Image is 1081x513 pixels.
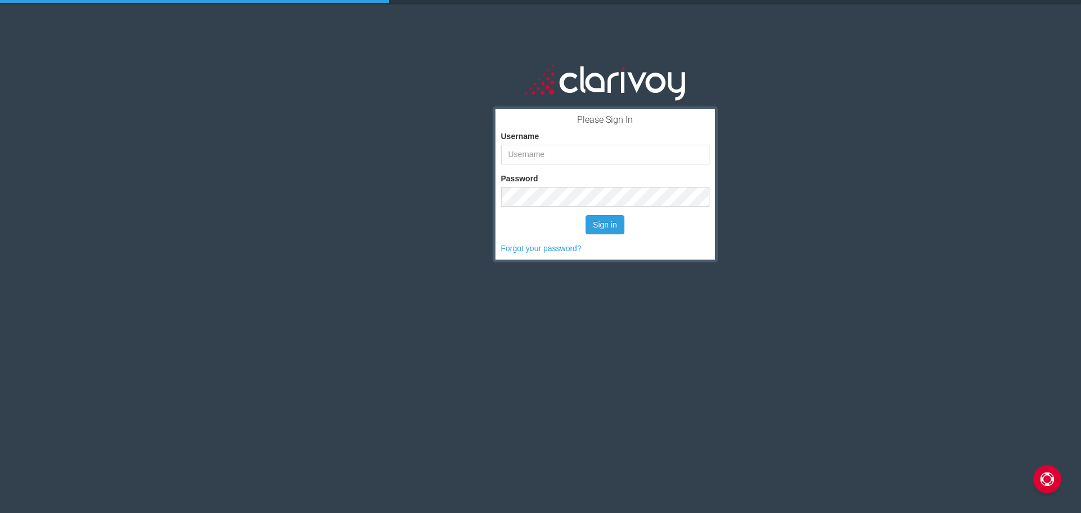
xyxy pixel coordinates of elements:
a: Forgot your password? [501,244,582,253]
button: Sign in [586,215,624,234]
label: Password [501,173,538,184]
img: clarivoy_whitetext_transbg.svg [525,62,685,102]
h3: Please Sign In [501,115,709,125]
input: Username [501,145,709,164]
label: Username [501,131,539,142]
